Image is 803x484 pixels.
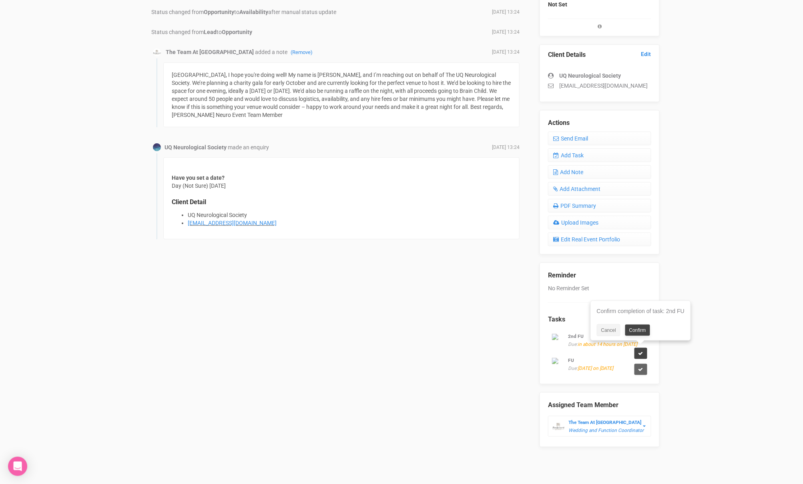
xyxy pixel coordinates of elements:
strong: Lead [204,29,217,35]
span: in about 14 hours on [DATE] [578,341,638,347]
span: [DATE] 13:24 [492,9,520,16]
span: Status changed from to [151,29,252,35]
strong: Opportunity [204,9,234,15]
div: Day (Not Sure) [DATE] [163,157,520,239]
a: PDF Summary [548,199,651,213]
li: UQ Neurological Society [188,211,511,219]
strong: Opportunity [222,29,252,35]
legend: Reminder [548,271,651,280]
legend: Client Details [548,50,651,60]
img: watch.png [552,358,564,364]
a: Send Email [548,132,651,145]
a: Add Task [548,149,651,162]
a: Edit Real Event Portfolio [548,233,651,246]
a: (Remove) [291,49,313,55]
legend: Tasks [548,315,651,324]
p: [EMAIL_ADDRESS][DOMAIN_NAME] [548,82,651,90]
a: Edit [641,50,651,58]
img: Profile Image [153,143,161,151]
div: [GEOGRAPHIC_DATA], I hope you're doing well! My name is [PERSON_NAME], and I’m reaching out on be... [163,62,520,127]
button: The Team At [GEOGRAPHIC_DATA] Wedding and Function Coordinator [548,416,651,437]
span: [DATE] 13:24 [492,29,520,36]
strong: UQ Neurological Society [165,144,227,151]
em: Wedding and Function Coordinator [568,428,644,434]
strong: The Team At [GEOGRAPHIC_DATA] [568,420,642,426]
a: Upload Images [548,216,651,229]
small: FU [568,357,574,363]
a: Cancel [597,324,620,336]
a: Add Note [548,165,651,179]
legend: Client Detail [172,198,511,207]
a: [EMAIL_ADDRESS][DOMAIN_NAME] [188,220,277,226]
div: Open Intercom Messenger [8,457,27,476]
img: BGLogo.jpg [153,48,161,56]
span: [DATE] 13:24 [492,49,520,56]
span: [DATE] on [DATE] [578,366,614,371]
em: Due: [568,341,638,347]
img: watch.png [552,334,564,340]
legend: Actions [548,118,651,128]
div: No Reminder Set [548,263,651,376]
a: Confirm [625,325,650,336]
small: 2nd FU [568,333,584,339]
a: Add Attachment [548,182,651,196]
strong: Have you set a date? [172,175,225,181]
span: [DATE] 13:24 [492,144,520,151]
img: BGLogo.jpg [552,421,564,433]
strong: The Team At [GEOGRAPHIC_DATA] [166,49,254,55]
legend: Assigned Team Member [548,401,651,410]
em: Due: [568,366,614,371]
strong: UQ Neurological Society [559,72,621,79]
strong: Availability [239,9,268,15]
span: Status changed from to after manual status update [151,9,336,15]
div: Confirm completion of task: 2nd FU [591,301,690,321]
strong: Not Set [548,1,567,8]
span: added a note [255,49,313,55]
span: made an enquiry [228,144,269,151]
